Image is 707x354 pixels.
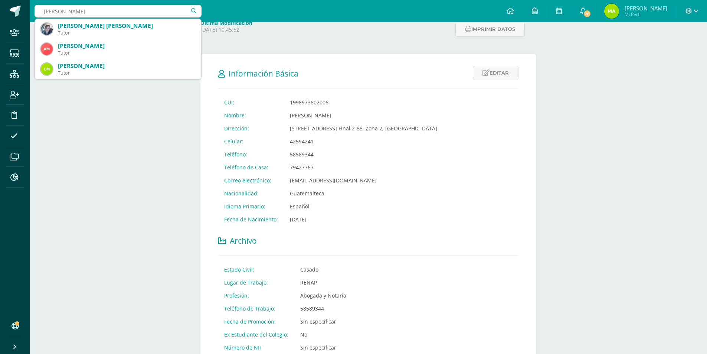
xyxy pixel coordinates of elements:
[58,30,195,36] div: Tutor
[284,187,443,200] td: Guatemalteca
[294,315,390,328] td: Sin especificar
[218,213,284,226] td: Fecha de Nacimiento:
[284,135,443,148] td: 42594241
[218,302,294,315] td: Teléfono de Trabajo:
[455,22,525,37] button: Imprimir datos
[583,10,591,18] span: 20
[218,161,284,174] td: Teléfono de Casa:
[284,200,443,213] td: Español
[218,289,294,302] td: Profesión:
[284,161,443,174] td: 79427767
[284,148,443,161] td: 58589344
[294,263,390,276] td: Casado
[284,213,443,226] td: [DATE]
[284,109,443,122] td: [PERSON_NAME]
[218,200,284,213] td: Idioma Primario:
[218,328,294,341] td: Ex Estudiante del Colegio:
[294,302,390,315] td: 58589344
[294,328,390,341] td: No
[35,5,202,17] input: Busca un usuario...
[294,289,390,302] td: Abogada y Notaria
[294,341,390,354] td: Sin especificar
[218,315,294,328] td: Fecha de Promoción:
[41,23,53,35] img: 15d9609bd49b5ed0ce83556e914c3f96.png
[218,122,284,135] td: Dirección:
[58,42,195,50] div: [PERSON_NAME]
[218,341,294,354] td: Número de NIT
[284,174,443,187] td: [EMAIL_ADDRESS][DOMAIN_NAME]
[218,109,284,122] td: Nombre:
[218,135,284,148] td: Celular:
[294,276,390,289] td: RENAP
[41,43,53,55] img: 649877092eff0f378de9d82408015224.png
[218,148,284,161] td: Teléfono:
[218,276,294,289] td: Lugar de Trabajo:
[284,122,443,135] td: [STREET_ADDRESS] Final 2-88, Zona 2, [GEOGRAPHIC_DATA]
[58,62,195,70] div: [PERSON_NAME]
[218,174,284,187] td: Correo electrónico:
[200,19,451,26] h4: Última Modificación
[200,26,451,33] p: [DATE] 10:45:52
[58,22,195,30] div: [PERSON_NAME] [PERSON_NAME]
[218,96,284,109] td: CUI:
[229,68,298,79] span: Información Básica
[58,70,195,76] div: Tutor
[230,236,257,246] span: Archivo
[41,63,53,75] img: 39b7e72f0ae44a9510216599dd8da3f1.png
[58,50,195,56] div: Tutor
[218,263,294,276] td: Estado Civil:
[625,11,667,17] span: Mi Perfil
[218,187,284,200] td: Nacionalidad:
[604,4,619,19] img: 6b1e82ac4bc77c91773989d943013bd5.png
[625,4,667,12] span: [PERSON_NAME]
[284,96,443,109] td: 1998973602006
[473,66,518,80] a: Editar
